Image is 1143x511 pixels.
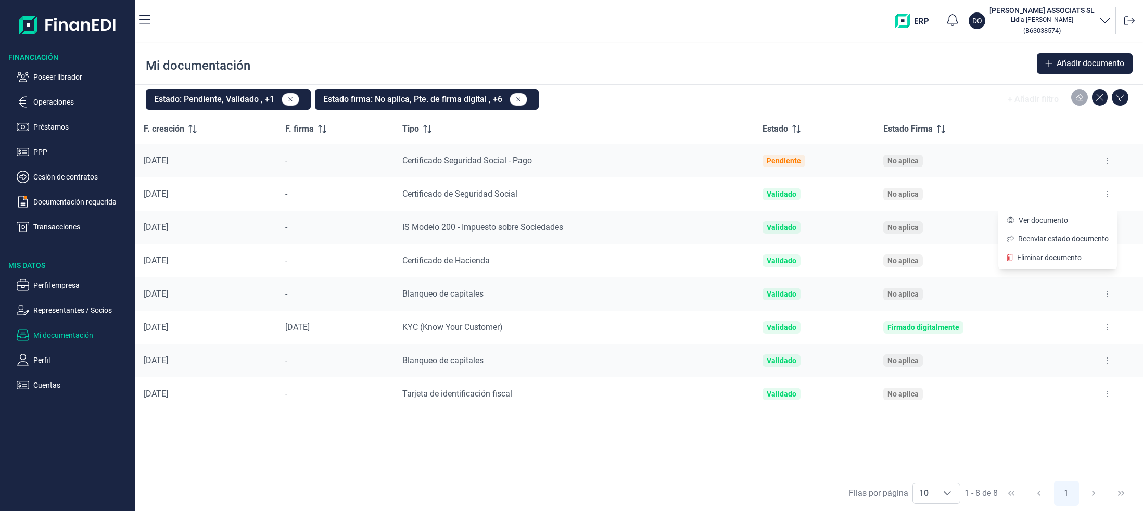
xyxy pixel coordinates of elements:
[887,257,919,265] div: No aplica
[1007,215,1069,225] a: Ver documento
[285,355,386,366] div: -
[285,389,386,399] div: -
[895,14,936,28] img: erp
[17,121,131,133] button: Préstamos
[402,289,484,299] span: Blanqueo de capitales
[33,146,131,158] p: PPP
[33,379,131,391] p: Cuentas
[17,304,131,316] button: Representantes / Socios
[887,356,919,365] div: No aplica
[144,255,269,266] div: [DATE]
[285,189,386,199] div: -
[17,146,131,158] button: PPP
[315,89,539,110] button: Estado firma: No aplica, Pte. de firma digital , +6
[999,481,1024,506] button: First Page
[33,171,131,183] p: Cesión de contratos
[402,156,532,165] span: Certificado Seguridad Social - Pago
[285,156,386,166] div: -
[767,356,796,365] div: Validado
[17,329,131,341] button: Mi documentación
[887,190,919,198] div: No aplica
[144,322,269,333] div: [DATE]
[17,379,131,391] button: Cuentas
[144,123,184,135] span: F. creación
[33,121,131,133] p: Préstamos
[767,190,796,198] div: Validado
[17,279,131,291] button: Perfil empresa
[972,16,982,26] p: DO
[402,222,563,232] span: IS Modelo 200 - Impuesto sobre Sociedades
[969,5,1111,36] button: DO[PERSON_NAME] ASSOCIATS SLLidia [PERSON_NAME](B63038574)
[144,222,269,233] div: [DATE]
[1054,481,1079,506] button: Page 1
[33,71,131,83] p: Poseer librador
[146,57,250,74] div: Mi documentación
[17,96,131,108] button: Operaciones
[17,171,131,183] button: Cesión de contratos
[935,483,960,503] div: Choose
[1109,481,1134,506] button: Last Page
[887,390,919,398] div: No aplica
[402,123,419,135] span: Tipo
[33,354,131,366] p: Perfil
[285,123,314,135] span: F. firma
[1023,27,1061,34] small: Copiar cif
[913,483,935,503] span: 10
[33,221,131,233] p: Transacciones
[1017,252,1082,263] span: Eliminar documento
[767,223,796,232] div: Validado
[285,222,386,233] div: -
[1057,57,1124,70] span: Añadir documento
[17,196,131,208] button: Documentación requerida
[33,304,131,316] p: Representantes / Socios
[1081,481,1106,506] button: Next Page
[33,279,131,291] p: Perfil empresa
[33,196,131,208] p: Documentación requerida
[402,189,517,199] span: Certificado de Seguridad Social
[989,5,1095,16] h3: [PERSON_NAME] ASSOCIATS SL
[144,289,269,299] div: [DATE]
[285,255,386,266] div: -
[144,355,269,366] div: [DATE]
[144,156,269,166] div: [DATE]
[33,96,131,108] p: Operaciones
[402,255,490,265] span: Certificado de Hacienda
[887,323,959,331] div: Firmado digitalmente
[402,355,484,365] span: Blanqueo de capitales
[767,323,796,331] div: Validado
[1037,53,1133,74] button: Añadir documento
[964,489,998,497] span: 1 - 8 de 8
[1026,481,1051,506] button: Previous Page
[883,123,933,135] span: Estado Firma
[767,157,801,165] div: Pendiente
[998,248,1117,267] li: Eliminar documento
[33,329,131,341] p: Mi documentación
[1007,252,1082,263] a: Eliminar documento
[1018,234,1109,244] span: Reenviar estado documento
[144,389,269,399] div: [DATE]
[402,389,512,399] span: Tarjeta de identificación fiscal
[767,390,796,398] div: Validado
[402,322,503,332] span: KYC (Know Your Customer)
[17,354,131,366] button: Perfil
[849,487,908,500] div: Filas por página
[17,221,131,233] button: Transacciones
[998,211,1117,229] li: Ver documento
[887,223,919,232] div: No aplica
[1007,234,1109,244] a: Reenviar estado documento
[767,257,796,265] div: Validado
[17,71,131,83] button: Poseer librador
[887,290,919,298] div: No aplica
[887,157,919,165] div: No aplica
[285,322,386,333] div: [DATE]
[763,123,788,135] span: Estado
[144,189,269,199] div: [DATE]
[285,289,386,299] div: -
[998,229,1117,248] li: Reenviar estado documento
[767,290,796,298] div: Validado
[989,16,1095,24] p: Lidia [PERSON_NAME]
[1019,215,1068,225] span: Ver documento
[146,89,311,110] button: Estado: Pendiente, Validado , +1
[19,8,117,42] img: Logo de aplicación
